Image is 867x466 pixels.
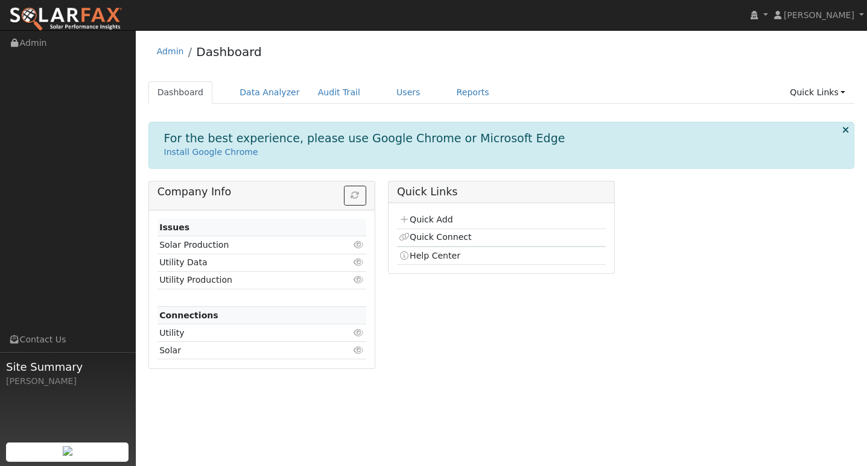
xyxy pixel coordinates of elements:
[230,81,309,104] a: Data Analyzer
[309,81,369,104] a: Audit Trail
[157,324,332,342] td: Utility
[781,81,854,104] a: Quick Links
[63,446,72,456] img: retrieve
[354,346,364,354] i: Click to view
[159,310,218,320] strong: Connections
[399,215,453,224] a: Quick Add
[164,147,258,157] a: Install Google Chrome
[387,81,430,104] a: Users
[157,271,332,289] td: Utility Production
[6,359,129,375] span: Site Summary
[354,276,364,284] i: Click to view
[164,131,565,145] h1: For the best experience, please use Google Chrome or Microsoft Edge
[399,251,460,260] a: Help Center
[448,81,498,104] a: Reports
[784,10,854,20] span: [PERSON_NAME]
[157,342,332,359] td: Solar
[354,258,364,266] i: Click to view
[397,186,606,198] h5: Quick Links
[9,7,122,32] img: SolarFax
[6,375,129,388] div: [PERSON_NAME]
[354,329,364,337] i: Click to view
[399,232,471,242] a: Quick Connect
[159,222,189,232] strong: Issues
[157,46,184,56] a: Admin
[196,45,262,59] a: Dashboard
[157,186,366,198] h5: Company Info
[157,254,332,271] td: Utility Data
[148,81,213,104] a: Dashboard
[354,241,364,249] i: Click to view
[157,236,332,254] td: Solar Production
